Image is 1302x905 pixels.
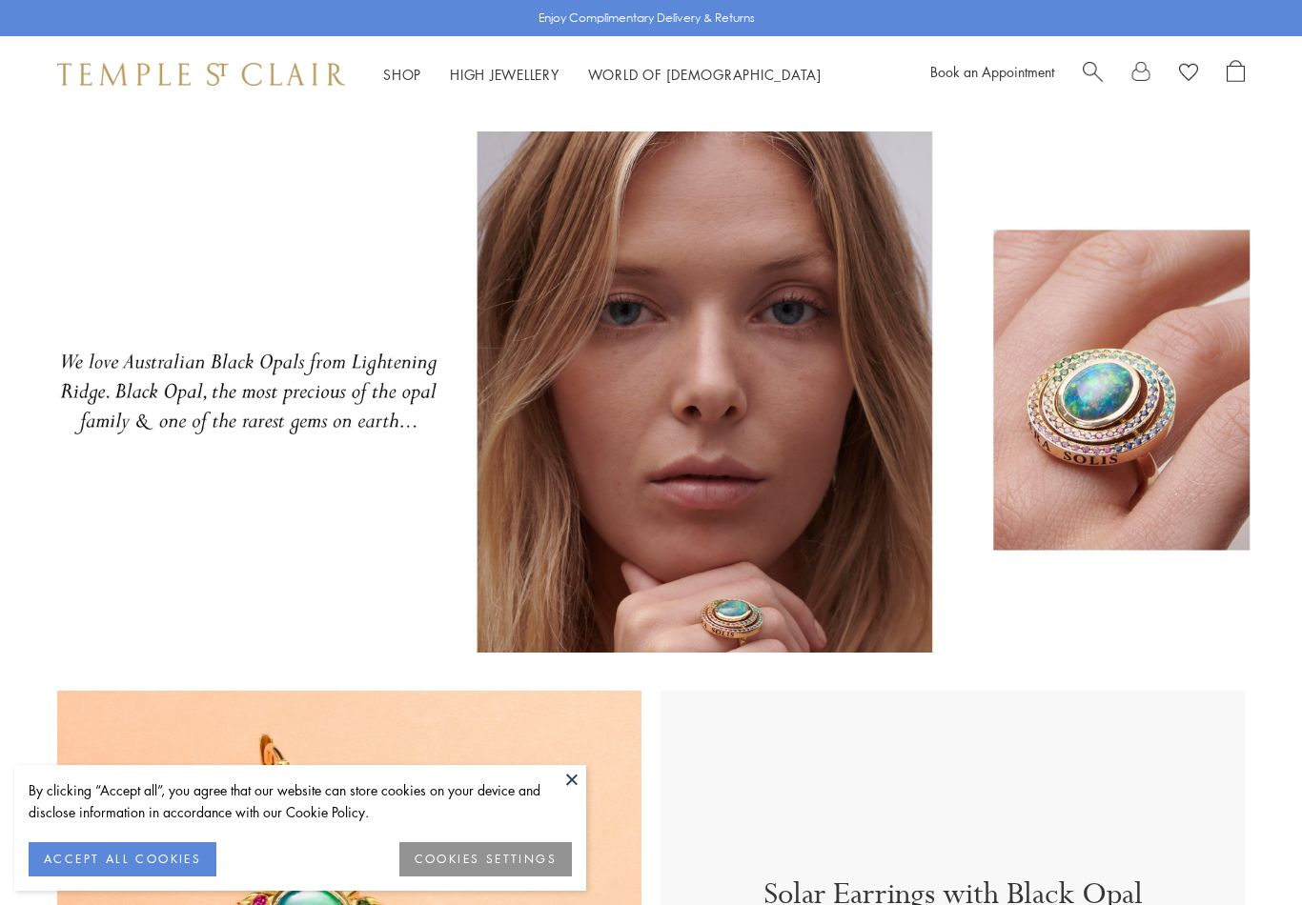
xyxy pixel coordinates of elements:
[29,779,572,823] div: By clicking “Accept all”, you agree that our website can store cookies on your device and disclos...
[57,63,345,86] img: Temple St. Clair
[1179,60,1198,89] a: View Wishlist
[1207,815,1283,886] iframe: Gorgias live chat messenger
[383,63,822,87] nav: Main navigation
[399,842,572,876] button: COOKIES SETTINGS
[588,65,822,84] a: World of [DEMOGRAPHIC_DATA]World of [DEMOGRAPHIC_DATA]
[1227,60,1245,89] a: Open Shopping Bag
[450,65,559,84] a: High JewelleryHigh Jewellery
[930,62,1054,81] a: Book an Appointment
[29,842,216,876] button: ACCEPT ALL COOKIES
[539,9,755,28] p: Enjoy Complimentary Delivery & Returns
[383,65,421,84] a: ShopShop
[1083,60,1103,89] a: Search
